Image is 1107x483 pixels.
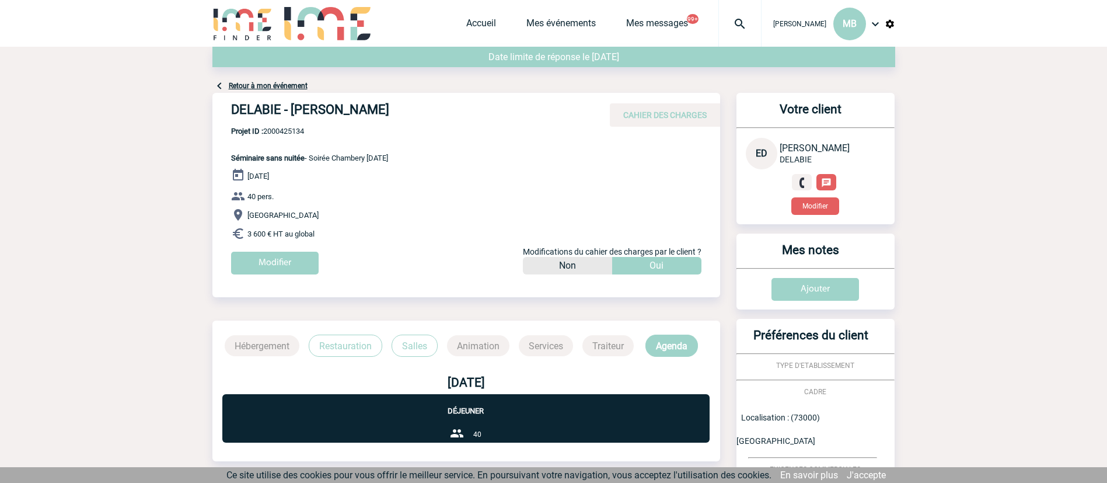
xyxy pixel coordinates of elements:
[247,230,315,238] span: 3 600 € HT au global
[448,376,485,390] b: [DATE]
[450,426,464,440] img: group-24-px-b.png
[780,155,812,164] span: DELABIE
[770,465,861,474] span: EXIGENCES COMMERCIALES
[843,18,857,29] span: MB
[247,211,319,220] span: [GEOGRAPHIC_DATA]
[741,243,881,268] h3: Mes notes
[488,51,619,62] span: Date limite de réponse le [DATE]
[231,102,581,122] h4: DELABIE - [PERSON_NAME]
[741,328,881,353] h3: Préférences du client
[225,335,299,356] p: Hébergement
[776,362,854,370] span: TYPE D'ETABLISSEMENT
[231,154,388,162] span: - Soirée Chambery [DATE]
[582,335,634,356] p: Traiteur
[231,252,319,274] input: Modifier
[247,192,274,201] span: 40 pers.
[626,18,688,34] a: Mes messages
[212,7,273,40] img: IME-Finder
[309,335,382,357] p: Restauration
[623,110,707,120] span: CAHIER DES CHARGES
[523,247,701,256] span: Modifications du cahier des charges par le client ?
[229,82,308,90] a: Retour à mon événement
[392,335,438,357] p: Salles
[466,18,496,34] a: Accueil
[222,394,710,415] p: Déjeuner
[519,335,573,356] p: Services
[447,335,509,356] p: Animation
[736,413,820,446] span: Localisation : (73000) [GEOGRAPHIC_DATA]
[773,20,826,28] span: [PERSON_NAME]
[473,430,481,439] span: 40
[247,172,269,180] span: [DATE]
[231,154,305,162] span: Séminaire sans nuitée
[791,197,839,215] button: Modifier
[231,127,388,135] span: 2000425134
[687,14,699,24] button: 99+
[756,148,767,159] span: ED
[226,470,771,481] span: Ce site utilise des cookies pour vous offrir le meilleur service. En poursuivant votre navigation...
[804,388,826,396] span: CADRE
[847,470,886,481] a: J'accepte
[526,18,596,34] a: Mes événements
[780,143,850,154] span: [PERSON_NAME]
[771,278,859,301] input: Ajouter
[797,178,807,188] img: fixe.png
[780,470,838,481] a: En savoir plus
[821,178,832,188] img: chat-24-px-w.png
[645,335,698,357] p: Agenda
[559,257,576,274] p: Non
[231,127,263,135] b: Projet ID :
[741,102,881,127] h3: Votre client
[649,257,663,274] p: Oui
